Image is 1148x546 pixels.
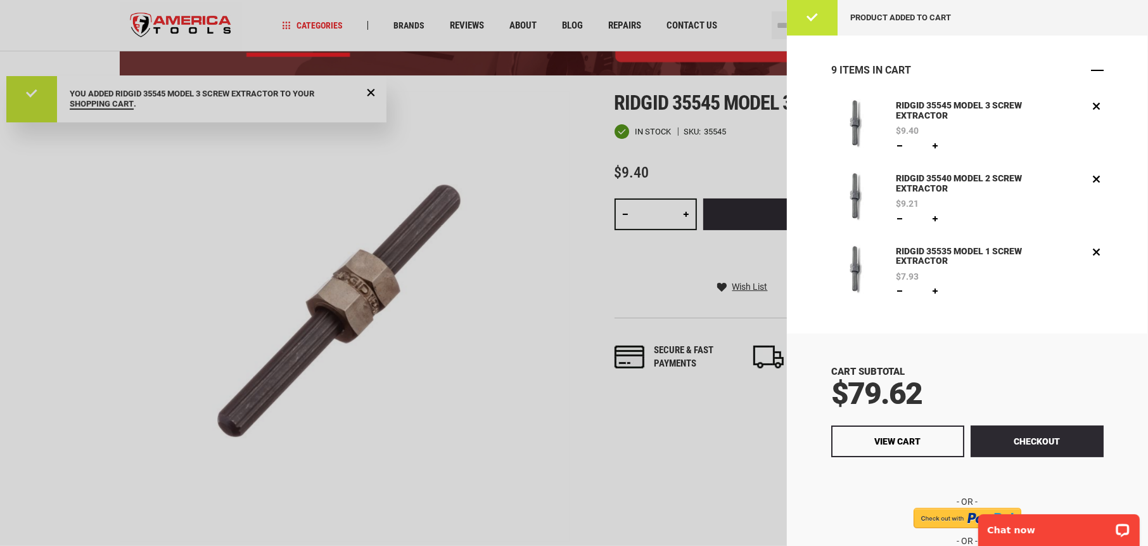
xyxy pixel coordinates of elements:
[831,99,881,148] img: RIDGID 35545 MODEL 3 SCREW EXTRACTOR
[896,126,919,135] span: $9.40
[831,375,922,412] span: $79.62
[896,272,919,281] span: $7.93
[831,366,905,377] span: Cart Subtotal
[875,436,921,446] span: View Cart
[831,99,881,153] a: RIDGID 35545 MODEL 3 SCREW EXTRACTOR
[831,64,837,76] span: 9
[839,64,911,76] span: Items in Cart
[831,426,964,457] a: View Cart
[850,13,951,22] span: Product added to cart
[831,245,881,299] a: RIDGID 35535 MODEL 1 SCREW EXTRACTOR
[1091,64,1104,77] button: Close
[831,172,881,226] a: RIDGID 35540 MODEL 2 SCREW EXTRACTOR
[970,506,1148,546] iframe: LiveChat chat widget
[893,172,1038,196] a: RIDGID 35540 MODEL 2 SCREW EXTRACTOR
[971,426,1104,457] button: Checkout
[831,172,881,221] img: RIDGID 35540 MODEL 2 SCREW EXTRACTOR
[893,99,1038,123] a: RIDGID 35545 MODEL 3 SCREW EXTRACTOR
[893,245,1038,269] a: RIDGID 35535 MODEL 1 SCREW EXTRACTOR
[831,245,881,294] img: RIDGID 35535 MODEL 1 SCREW EXTRACTOR
[896,199,919,208] span: $9.21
